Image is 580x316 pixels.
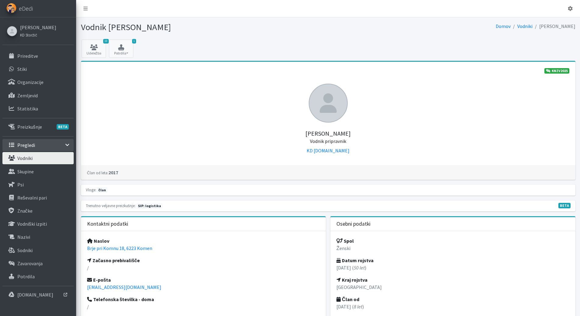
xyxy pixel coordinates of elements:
p: Sodniki [17,247,33,253]
small: Član od leta: [87,170,108,175]
span: član [97,187,107,193]
a: Potrdila [2,270,74,283]
a: Vodniki [2,152,74,164]
small: Vloge: [86,187,96,192]
a: [EMAIL_ADDRESS][DOMAIN_NAME] [87,284,161,290]
img: eDedi [6,3,16,13]
strong: Datum rojstva [336,257,374,263]
p: Pregledi [17,142,35,148]
span: eDedi [19,4,33,13]
a: [DOMAIN_NAME] [2,289,74,301]
em: 8 let [354,304,362,310]
strong: E-pošta [87,277,111,283]
a: Statistika [2,102,74,115]
small: Vodnik pripravnik [310,138,346,144]
a: Pregledi [2,139,74,151]
p: / [87,264,320,271]
h3: Osebni podatki [336,221,371,227]
strong: Spol [336,238,354,244]
a: Prireditve [2,50,74,62]
a: Psi [2,179,74,191]
a: KD [DOMAIN_NAME] [307,148,350,154]
span: V fazi razvoja [558,203,571,208]
a: Reševalni pari [2,192,74,204]
p: [GEOGRAPHIC_DATA] [336,283,569,291]
p: Psi [17,182,24,188]
strong: Kraj rojstva [336,277,367,283]
span: 1 [132,39,136,43]
p: Skupine [17,168,34,175]
strong: Telefonska številka - doma [87,296,154,302]
a: Stiki [2,63,74,75]
em: 50 let [354,265,365,271]
li: [PERSON_NAME] [533,22,575,31]
h1: Vodnik [PERSON_NAME] [81,22,326,33]
strong: Začasno prebivališče [87,257,140,263]
strong: 2017 [87,169,118,175]
h5: [PERSON_NAME] [87,123,569,144]
a: Sodniki [2,244,74,256]
p: Zavarovanja [17,260,43,266]
span: Naslednja preizkušnja: jesen 2025 [136,203,163,209]
p: / [87,303,320,310]
a: Organizacije [2,76,74,88]
a: PreizkušnjeBETA [2,121,74,133]
p: Vodniki [17,155,33,161]
p: [DOMAIN_NAME] [17,292,53,298]
a: Zavarovanja [2,257,74,269]
p: Statistika [17,106,38,112]
p: Preizkušnje [17,124,42,130]
small: KD Storžič [20,33,37,37]
span: BETA [57,124,69,130]
a: Zemljevid [2,89,74,102]
a: 10 Udeležba [82,40,106,58]
a: KNZV2025 [544,68,569,74]
small: Trenutno veljavne preizkušnje: [86,203,135,208]
a: Skupine [2,165,74,178]
p: Ženski [336,245,569,252]
a: [PERSON_NAME] [20,24,56,31]
p: [DATE] ( ) [336,303,569,310]
a: KD Storžič [20,31,56,38]
p: Nazivi [17,234,30,240]
strong: Naslov [87,238,109,244]
a: Nazivi [2,231,74,243]
a: Značke [2,205,74,217]
p: [DATE] ( ) [336,264,569,271]
p: Reševalni pari [17,195,47,201]
strong: Član od [336,296,359,302]
p: Vodniški izpiti [17,221,47,227]
p: Potrdila [17,273,35,280]
p: Stiki [17,66,27,72]
p: Zemljevid [17,92,38,99]
a: Domov [496,23,511,29]
button: 1 Potrdila [109,40,133,58]
span: 10 [103,39,109,43]
h3: Kontaktni podatki [87,221,128,227]
p: Organizacije [17,79,44,85]
a: Vodniški izpiti [2,218,74,230]
p: Značke [17,208,33,214]
p: Prireditve [17,53,38,59]
a: Brje pri Komnu 18, 6223 Komen [87,245,152,251]
a: Vodniki [517,23,533,29]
